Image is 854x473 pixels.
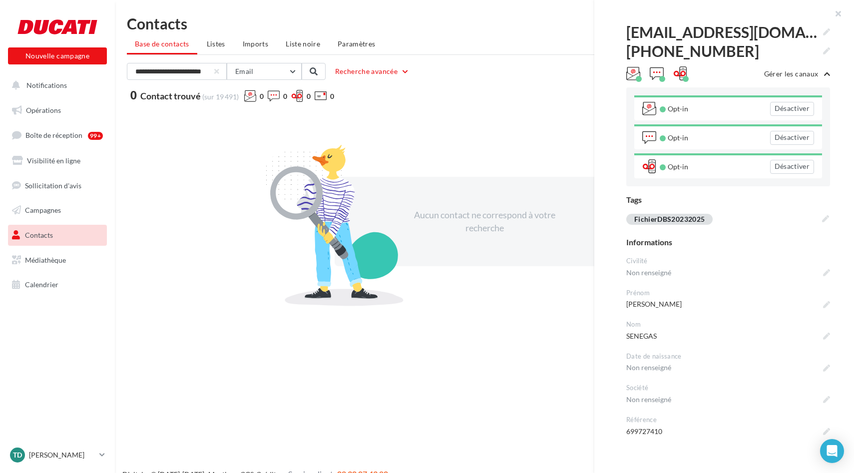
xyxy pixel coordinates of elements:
div: Opt-in [660,162,688,172]
a: Campagnes [6,200,109,221]
span: Email [235,67,254,75]
a: Boîte de réception99+ [6,124,109,146]
span: Campagnes [25,206,61,214]
a: Visibilité en ligne [6,150,109,171]
div: Désactiver [770,160,815,174]
span: [PHONE_NUMBER] [626,41,830,60]
div: Opt-in [660,104,688,114]
span: Gérer les canaux [764,69,819,79]
span: Contacts [25,231,53,239]
span: Listes [207,39,225,48]
span: Médiathèque [25,256,66,264]
a: Médiathèque [6,250,109,271]
span: [PERSON_NAME] [626,297,830,311]
span: 0 [283,91,287,101]
button: Nouvelle campagne [8,47,107,64]
span: Paramètres [338,39,376,48]
span: Contact trouvé [140,90,201,101]
div: Nom [626,320,830,329]
a: Sollicitation d'avis [6,175,109,196]
span: Non renseigné [626,393,830,407]
div: Civilité [626,256,830,266]
span: Notifications [26,81,67,89]
div: Prénom [626,288,830,298]
span: Boîte de réception [25,131,82,139]
p: [PERSON_NAME] [29,450,95,460]
div: Référence [626,415,830,425]
div: FichierDBS20232025 [626,214,713,225]
div: Date de naissance [626,352,830,361]
div: Désactiver [770,131,815,145]
span: [EMAIL_ADDRESS][DOMAIN_NAME] [626,22,830,41]
div: Tags [626,194,830,206]
span: Non renseigné [626,266,830,280]
span: 0 [307,91,311,101]
div: Désactiver [770,102,815,116]
button: Recherche avancée [331,65,414,77]
span: Liste noire [286,39,320,48]
span: SENEGAS [626,329,830,343]
div: Informations [626,237,830,248]
div: Aucun contact ne correspond à votre recherche [399,209,570,234]
span: Sollicitation d'avis [25,181,81,189]
div: 99+ [88,132,103,140]
a: Opérations [6,100,109,121]
a: Calendrier [6,274,109,295]
button: Notifications [6,75,105,96]
button: Email [227,63,302,80]
div: Open Intercom Messenger [820,439,844,463]
span: Non renseigné [626,361,830,375]
span: Calendrier [25,280,58,289]
span: TD [13,450,22,460]
a: TD [PERSON_NAME] [8,446,107,465]
div: Société [626,383,830,393]
span: 0 [130,90,137,101]
span: Opérations [26,106,61,114]
span: 699727410 [626,425,830,439]
span: Visibilité en ligne [27,156,80,165]
h1: Contacts [127,16,842,31]
span: 0 [330,91,334,101]
span: 0 [260,91,264,101]
span: (sur 19 491) [202,92,239,101]
a: Contacts [6,225,109,246]
div: Opt-in [660,133,688,143]
span: Imports [243,39,268,48]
